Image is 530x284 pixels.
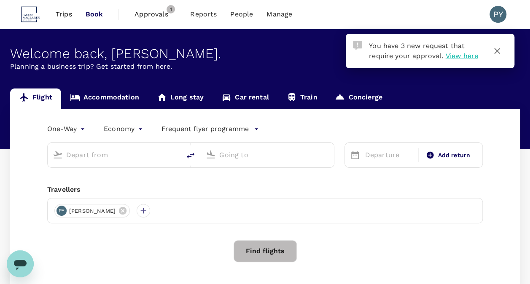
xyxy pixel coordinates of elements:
[266,9,292,19] span: Manage
[10,5,49,24] img: Swan & Maclaren Group
[230,9,253,19] span: People
[7,250,34,277] iframe: Button to launch messaging window
[135,9,177,19] span: Approvals
[104,122,145,136] div: Economy
[10,88,61,109] a: Flight
[167,5,175,13] span: 1
[175,154,176,155] button: Open
[369,42,465,60] span: You have 3 new request that require your approval.
[161,124,249,134] p: Frequent flyer programme
[213,88,278,109] a: Car rental
[64,207,121,215] span: [PERSON_NAME]
[328,154,330,155] button: Open
[445,52,478,60] span: View here
[353,41,362,50] img: Approval Request
[54,204,130,217] div: PY[PERSON_NAME]
[47,122,87,136] div: One-Way
[365,150,414,160] p: Departure
[148,88,213,109] a: Long stay
[180,145,201,166] button: delete
[278,88,326,109] a: Train
[61,88,148,109] a: Accommodation
[438,151,470,160] span: Add return
[56,9,72,19] span: Trips
[190,9,217,19] span: Reports
[326,88,391,109] a: Concierge
[10,46,520,62] div: Welcome back , [PERSON_NAME] .
[86,9,103,19] span: Book
[234,240,297,262] button: Find flights
[56,206,67,216] div: PY
[47,185,483,195] div: Travellers
[219,148,316,161] input: Going to
[161,124,259,134] button: Frequent flyer programme
[10,62,520,72] p: Planning a business trip? Get started from here.
[66,148,163,161] input: Depart from
[490,6,506,23] div: PY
